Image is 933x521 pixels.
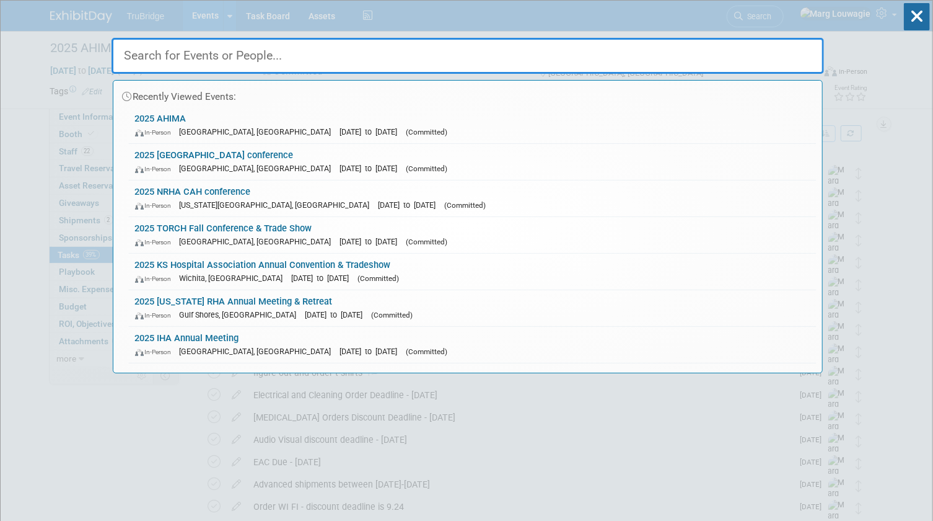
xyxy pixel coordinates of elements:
a: 2025 IHA Annual Meeting In-Person [GEOGRAPHIC_DATA], [GEOGRAPHIC_DATA] [DATE] to [DATE] (Committed) [129,327,816,363]
a: 2025 TORCH Fall Conference & Trade Show In-Person [GEOGRAPHIC_DATA], [GEOGRAPHIC_DATA] [DATE] to ... [129,217,816,253]
span: [GEOGRAPHIC_DATA], [GEOGRAPHIC_DATA] [180,164,338,173]
span: (Committed) [406,164,448,173]
span: [GEOGRAPHIC_DATA], [GEOGRAPHIC_DATA] [180,237,338,246]
a: 2025 AHIMA In-Person [GEOGRAPHIC_DATA], [GEOGRAPHIC_DATA] [DATE] to [DATE] (Committed) [129,107,816,143]
span: [GEOGRAPHIC_DATA], [GEOGRAPHIC_DATA] [180,127,338,136]
span: [DATE] to [DATE] [340,347,404,356]
span: [DATE] to [DATE] [379,200,442,210]
input: Search for Events or People... [112,38,824,74]
span: (Committed) [406,347,448,356]
span: In-Person [135,202,177,210]
span: (Committed) [406,128,448,136]
span: [DATE] to [DATE] [292,274,356,283]
span: In-Person [135,238,177,246]
a: 2025 KS Hospital Association Annual Convention & Tradeshow In-Person Wichita, [GEOGRAPHIC_DATA] [... [129,254,816,290]
span: [GEOGRAPHIC_DATA], [GEOGRAPHIC_DATA] [180,347,338,356]
a: 2025 [GEOGRAPHIC_DATA] conference In-Person [GEOGRAPHIC_DATA], [GEOGRAPHIC_DATA] [DATE] to [DATE]... [129,144,816,180]
span: Wichita, [GEOGRAPHIC_DATA] [180,274,289,283]
span: Gulf Shores, [GEOGRAPHIC_DATA] [180,310,303,319]
span: [DATE] to [DATE] [340,164,404,173]
span: (Committed) [406,238,448,246]
span: (Committed) [358,274,400,283]
span: In-Person [135,311,177,319]
span: (Committed) [372,311,413,319]
span: In-Person [135,128,177,136]
span: (Committed) [445,201,486,210]
a: 2025 NRHA CAH conference In-Person [US_STATE][GEOGRAPHIC_DATA], [GEOGRAPHIC_DATA] [DATE] to [DATE... [129,180,816,216]
span: In-Person [135,165,177,173]
div: Recently Viewed Events: [120,81,816,107]
span: In-Person [135,275,177,283]
span: In-Person [135,348,177,356]
span: [US_STATE][GEOGRAPHIC_DATA], [GEOGRAPHIC_DATA] [180,200,376,210]
a: 2025 [US_STATE] RHA Annual Meeting & Retreat In-Person Gulf Shores, [GEOGRAPHIC_DATA] [DATE] to [... [129,290,816,326]
span: [DATE] to [DATE] [305,310,369,319]
span: [DATE] to [DATE] [340,127,404,136]
span: [DATE] to [DATE] [340,237,404,246]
